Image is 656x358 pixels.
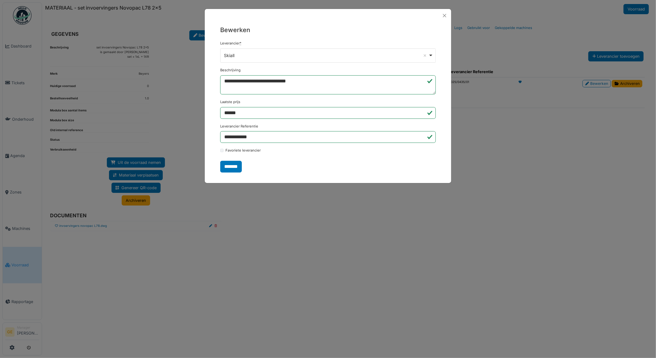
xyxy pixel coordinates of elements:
abbr: Verplicht [240,41,242,45]
label: Leverancier [220,41,242,46]
label: Favoriete leverancier [225,148,261,153]
label: Beschrijving [220,68,241,73]
button: Remove item: '5311' [422,52,428,59]
div: Skiall [224,52,428,59]
label: Laatste prijs [220,99,240,105]
label: Leverancier Referentie [220,124,258,129]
